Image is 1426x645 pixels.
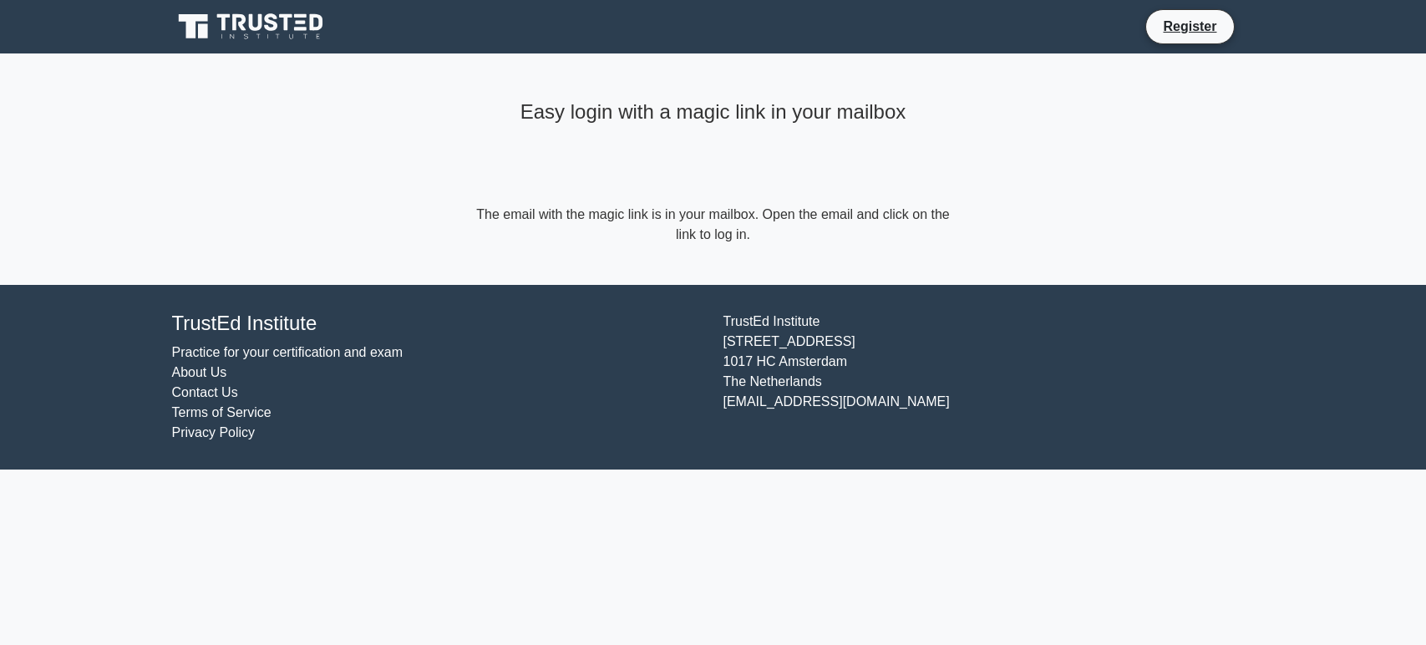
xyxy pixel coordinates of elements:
[172,365,227,379] a: About Us
[172,425,256,439] a: Privacy Policy
[172,345,403,359] a: Practice for your certification and exam
[713,312,1265,443] div: TrustEd Institute [STREET_ADDRESS] 1017 HC Amsterdam The Netherlands [EMAIL_ADDRESS][DOMAIN_NAME]
[473,205,954,245] form: The email with the magic link is in your mailbox. Open the email and click on the link to log in.
[172,405,271,419] a: Terms of Service
[1153,16,1226,37] a: Register
[473,100,954,124] h4: Easy login with a magic link in your mailbox
[172,312,703,336] h4: TrustEd Institute
[172,385,238,399] a: Contact Us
